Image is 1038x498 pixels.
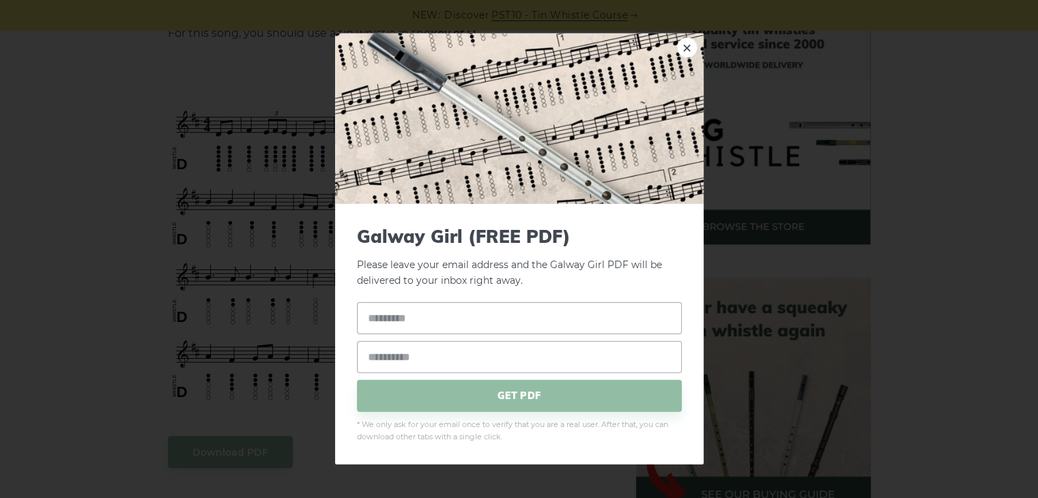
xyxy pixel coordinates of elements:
img: Tin Whistle Tab Preview [335,33,704,204]
a: × [677,38,697,58]
span: * We only ask for your email once to verify that you are a real user. After that, you can downloa... [357,418,682,443]
span: GET PDF [357,379,682,411]
span: Galway Girl (FREE PDF) [357,226,682,247]
p: Please leave your email address and the Galway Girl PDF will be delivered to your inbox right away. [357,226,682,289]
